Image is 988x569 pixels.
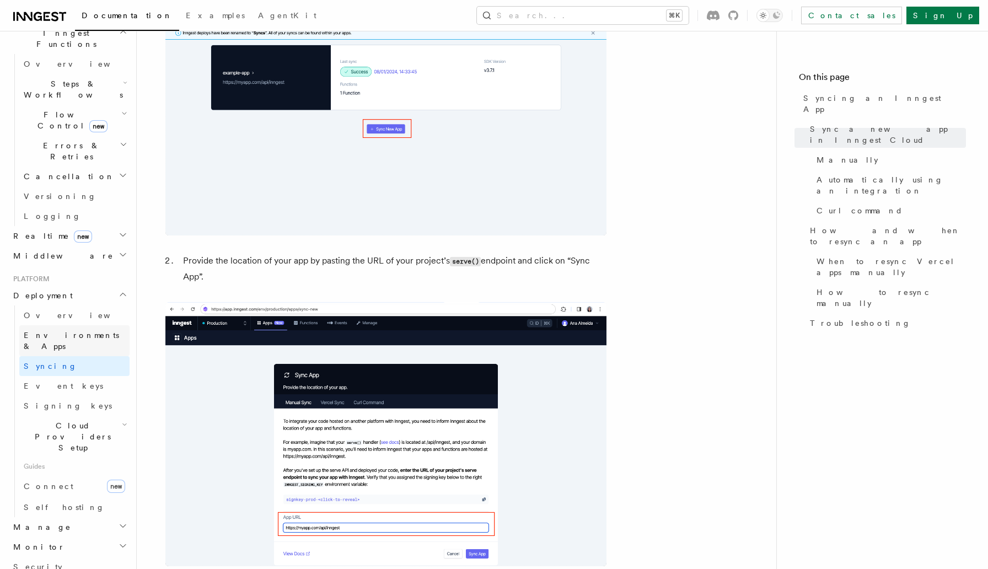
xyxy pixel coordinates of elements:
[450,257,481,266] code: serve()
[9,23,130,54] button: Inngest Functions
[812,251,966,282] a: When to resync Vercel apps manually
[19,396,130,416] a: Signing keys
[817,205,903,216] span: Curl command
[9,250,114,261] span: Middleware
[9,517,130,537] button: Manage
[810,225,966,247] span: How and when to resync an app
[801,7,902,24] a: Contact sales
[24,331,119,351] span: Environments & Apps
[24,60,137,68] span: Overview
[19,356,130,376] a: Syncing
[19,475,130,497] a: Connectnew
[806,313,966,333] a: Troubleshooting
[812,201,966,221] a: Curl command
[817,154,878,165] span: Manually
[19,171,115,182] span: Cancellation
[9,54,130,226] div: Inngest Functions
[19,78,123,100] span: Steps & Workflows
[812,170,966,201] a: Automatically using an integration
[477,7,689,24] button: Search...⌘K
[9,537,130,557] button: Monitor
[24,192,96,201] span: Versioning
[19,105,130,136] button: Flow Controlnew
[756,9,783,22] button: Toggle dark mode
[9,522,71,533] span: Manage
[817,287,966,309] span: How to resync manually
[19,206,130,226] a: Logging
[19,54,130,74] a: Overview
[19,167,130,186] button: Cancellation
[906,7,979,24] a: Sign Up
[19,186,130,206] a: Versioning
[9,226,130,246] button: Realtimenew
[24,482,73,491] span: Connect
[89,120,108,132] span: new
[24,382,103,390] span: Event keys
[19,458,130,475] span: Guides
[82,11,173,20] span: Documentation
[258,11,316,20] span: AgentKit
[810,124,966,146] span: Sync a new app in Inngest Cloud
[806,221,966,251] a: How and when to resync an app
[74,230,92,243] span: new
[24,362,77,371] span: Syncing
[667,10,682,21] kbd: ⌘K
[180,253,606,284] li: Provide the location of your app by pasting the URL of your project’s endpoint and click on “Sync...
[24,401,112,410] span: Signing keys
[19,325,130,356] a: Environments & Apps
[812,282,966,313] a: How to resync manually
[24,503,105,512] span: Self hosting
[9,541,65,552] span: Monitor
[810,318,911,329] span: Troubleshooting
[75,3,179,31] a: Documentation
[19,136,130,167] button: Errors & Retries
[803,93,966,115] span: Syncing an Inngest App
[19,140,120,162] span: Errors & Retries
[19,497,130,517] a: Self hosting
[24,311,137,320] span: Overview
[817,174,966,196] span: Automatically using an integration
[19,416,130,458] button: Cloud Providers Setup
[165,302,606,566] img: Sync New App form where you paste your project’s serve endpoint to inform Inngest about the locat...
[817,256,966,278] span: When to resync Vercel apps manually
[9,230,92,241] span: Realtime
[9,246,130,266] button: Middleware
[19,376,130,396] a: Event keys
[799,71,966,88] h4: On this page
[179,3,251,30] a: Examples
[19,305,130,325] a: Overview
[9,275,50,283] span: Platform
[9,305,130,517] div: Deployment
[19,74,130,105] button: Steps & Workflows
[799,88,966,119] a: Syncing an Inngest App
[19,109,121,131] span: Flow Control
[19,420,122,453] span: Cloud Providers Setup
[9,28,119,50] span: Inngest Functions
[812,150,966,170] a: Manually
[9,286,130,305] button: Deployment
[24,212,81,221] span: Logging
[806,119,966,150] a: Sync a new app in Inngest Cloud
[9,290,73,301] span: Deployment
[251,3,323,30] a: AgentKit
[107,480,125,493] span: new
[186,11,245,20] span: Examples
